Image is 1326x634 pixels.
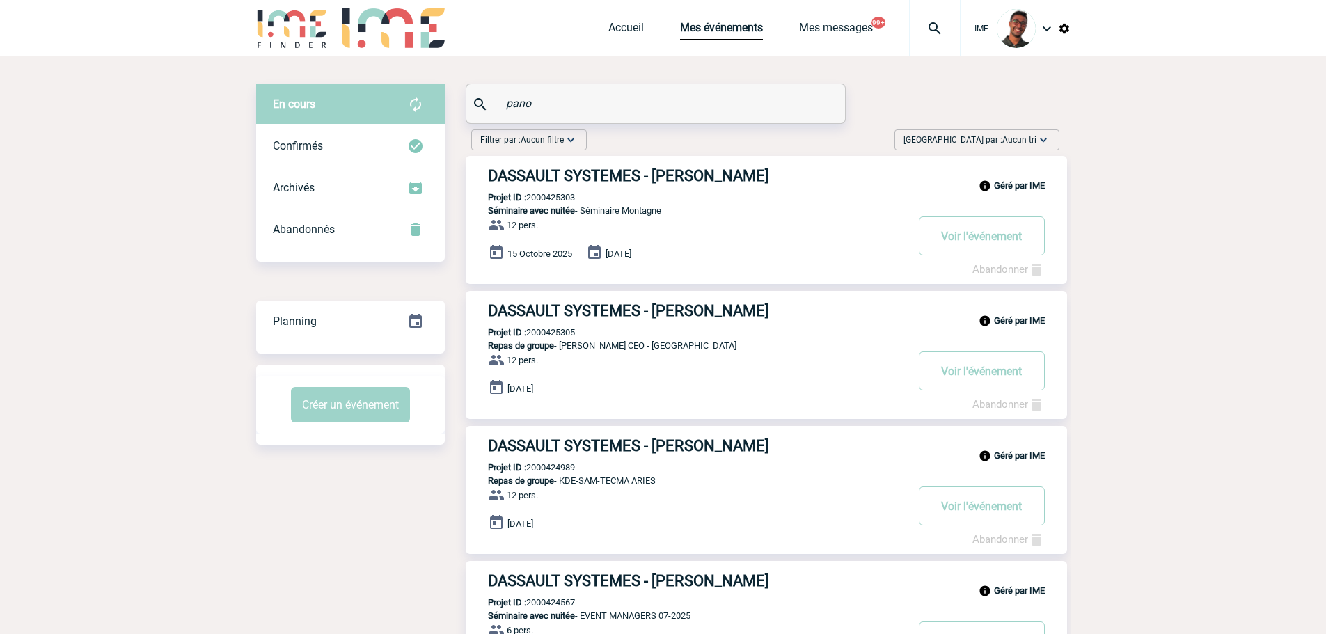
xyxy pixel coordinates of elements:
span: 15 Octobre 2025 [507,248,572,259]
span: IME [974,24,988,33]
b: Géré par IME [994,450,1045,461]
span: Confirmés [273,139,323,152]
span: [GEOGRAPHIC_DATA] par : [903,133,1036,147]
a: Mes événements [680,21,763,40]
p: 2000424989 [466,462,575,473]
span: Aucun tri [1002,135,1036,145]
span: Repas de groupe [488,340,554,351]
span: Aucun filtre [521,135,564,145]
span: 12 pers. [507,490,538,500]
button: Créer un événement [291,387,410,422]
b: Géré par IME [994,315,1045,326]
div: Retrouvez ici tous vos évènements avant confirmation [256,84,445,125]
b: Projet ID : [488,192,526,203]
a: DASSAULT SYSTEMES - [PERSON_NAME] [466,572,1067,589]
span: En cours [273,97,315,111]
b: Projet ID : [488,462,526,473]
a: DASSAULT SYSTEMES - [PERSON_NAME] [466,302,1067,319]
span: 12 pers. [507,220,538,230]
p: - EVENT MANAGERS 07-2025 [466,610,906,621]
img: info_black_24dp.svg [979,450,991,462]
button: 99+ [871,17,885,29]
h3: DASSAULT SYSTEMES - [PERSON_NAME] [488,167,906,184]
img: info_black_24dp.svg [979,180,991,192]
img: IME-Finder [256,8,329,48]
a: Accueil [608,21,644,40]
h3: DASSAULT SYSTEMES - [PERSON_NAME] [488,437,906,454]
p: 2000425303 [466,192,575,203]
a: Planning [256,300,445,341]
h3: DASSAULT SYSTEMES - [PERSON_NAME] [488,302,906,319]
a: Abandonner [972,263,1045,276]
span: Filtrer par : [480,133,564,147]
div: Retrouvez ici tous vos événements organisés par date et état d'avancement [256,301,445,342]
p: - [PERSON_NAME] CEO - [GEOGRAPHIC_DATA] [466,340,906,351]
b: Projet ID : [488,327,526,338]
h3: DASSAULT SYSTEMES - [PERSON_NAME] [488,572,906,589]
div: Retrouvez ici tous vos événements annulés [256,209,445,251]
span: Séminaire avec nuitée [488,205,575,216]
span: Repas de groupe [488,475,554,486]
b: Géré par IME [994,180,1045,191]
span: [DATE] [507,383,533,394]
button: Voir l'événement [919,216,1045,255]
input: Rechercher un événement par son nom [503,93,812,113]
span: [DATE] [606,248,631,259]
span: Planning [273,315,317,328]
img: info_black_24dp.svg [979,585,991,597]
a: Mes messages [799,21,873,40]
span: [DATE] [507,518,533,529]
a: DASSAULT SYSTEMES - [PERSON_NAME] [466,437,1067,454]
p: - KDE-SAM-TECMA ARIES [466,475,906,486]
a: Abandonner [972,398,1045,411]
p: 2000425305 [466,327,575,338]
div: Retrouvez ici tous les événements que vous avez décidé d'archiver [256,167,445,209]
b: Géré par IME [994,585,1045,596]
button: Voir l'événement [919,351,1045,390]
b: Projet ID : [488,597,526,608]
button: Voir l'événement [919,486,1045,525]
img: baseline_expand_more_white_24dp-b.png [1036,133,1050,147]
span: 12 pers. [507,355,538,365]
img: baseline_expand_more_white_24dp-b.png [564,133,578,147]
img: 124970-0.jpg [997,9,1036,48]
p: - Séminaire Montagne [466,205,906,216]
a: Abandonner [972,533,1045,546]
span: Séminaire avec nuitée [488,610,575,621]
span: Abandonnés [273,223,335,236]
a: DASSAULT SYSTEMES - [PERSON_NAME] [466,167,1067,184]
span: Archivés [273,181,315,194]
p: 2000424567 [466,597,575,608]
img: info_black_24dp.svg [979,315,991,327]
